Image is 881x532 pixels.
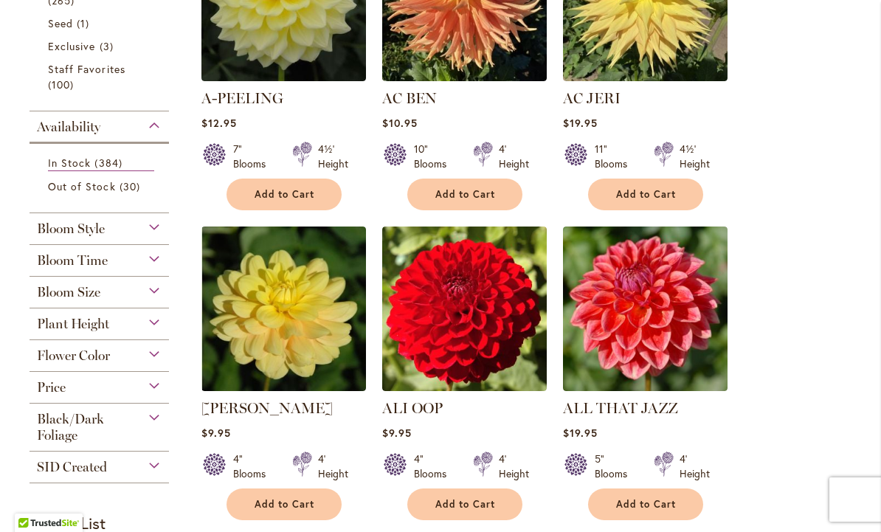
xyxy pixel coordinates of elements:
button: Add to Cart [227,179,342,210]
a: ALI OOP [382,399,443,417]
a: Staff Favorites [48,61,154,92]
span: Bloom Size [37,284,100,300]
div: 4" Blooms [414,452,455,481]
span: $10.95 [382,116,418,130]
a: A-Peeling [201,70,366,84]
span: Staff Favorites [48,62,125,76]
span: Black/Dark Foliage [37,411,104,443]
div: 4" Blooms [233,452,274,481]
span: $19.95 [563,426,598,440]
span: In Stock [48,156,91,170]
span: Bloom Style [37,221,105,237]
img: AHOY MATEY [201,227,366,391]
span: 3 [100,38,117,54]
a: AC BEN [382,70,547,84]
span: 30 [120,179,144,194]
span: $9.95 [201,426,231,440]
button: Add to Cart [407,179,522,210]
button: Add to Cart [227,488,342,520]
a: ALL THAT JAZZ [563,380,728,394]
span: Bloom Time [37,252,108,269]
div: 7" Blooms [233,142,274,171]
div: 5" Blooms [595,452,636,481]
span: Add to Cart [616,188,677,201]
div: 11" Blooms [595,142,636,171]
span: $9.95 [382,426,412,440]
a: Seed [48,15,154,31]
img: ALI OOP [382,227,547,391]
a: AC JERI [563,89,621,107]
a: ALL THAT JAZZ [563,399,678,417]
a: Out of Stock 30 [48,179,154,194]
a: A-PEELING [201,89,283,107]
a: [PERSON_NAME] [201,399,333,417]
iframe: Launch Accessibility Center [11,480,52,521]
a: AC Jeri [563,70,728,84]
span: 1 [77,15,93,31]
button: Add to Cart [588,179,703,210]
button: Add to Cart [407,488,522,520]
div: 4' Height [680,452,710,481]
a: In Stock 384 [48,155,154,171]
span: Add to Cart [616,498,677,511]
span: Availability [37,119,100,135]
span: SID Created [37,459,107,475]
span: 100 [48,77,77,92]
a: Exclusive [48,38,154,54]
img: ALL THAT JAZZ [563,227,728,391]
a: AC BEN [382,89,437,107]
div: 4½' Height [318,142,348,171]
div: 10" Blooms [414,142,455,171]
span: Add to Cart [255,498,315,511]
div: 4' Height [318,452,348,481]
span: Add to Cart [435,188,496,201]
div: 4' Height [499,452,529,481]
a: ALI OOP [382,380,547,394]
button: Add to Cart [588,488,703,520]
span: 384 [94,155,125,170]
span: Seed [48,16,73,30]
span: Add to Cart [435,498,496,511]
span: Exclusive [48,39,95,53]
a: AHOY MATEY [201,380,366,394]
div: 4½' Height [680,142,710,171]
span: $19.95 [563,116,598,130]
span: Add to Cart [255,188,315,201]
span: Plant Height [37,316,109,332]
span: $12.95 [201,116,237,130]
span: Out of Stock [48,179,116,193]
span: Price [37,379,66,395]
span: Flower Color [37,348,110,364]
div: 4' Height [499,142,529,171]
